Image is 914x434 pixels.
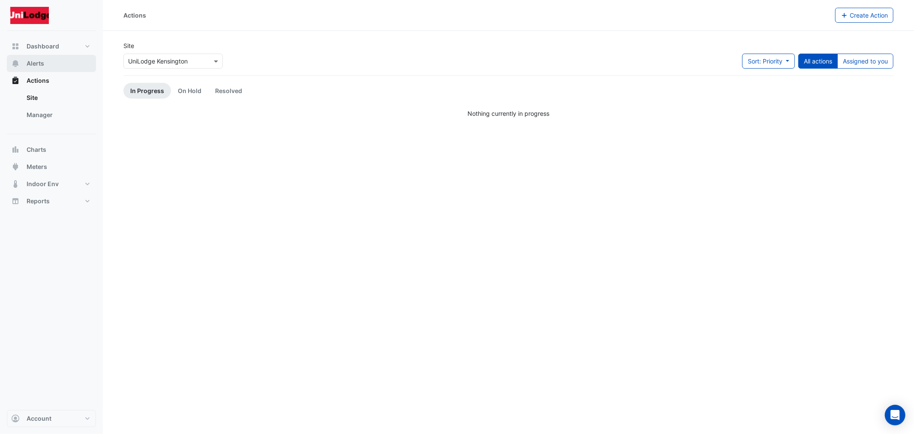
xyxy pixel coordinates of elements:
span: Charts [27,145,46,154]
span: Meters [27,163,47,171]
a: Resolved [208,83,249,99]
a: Manager [20,106,96,124]
button: Sort: Priority [742,54,795,69]
button: Meters [7,158,96,175]
span: Actions [27,76,49,85]
app-icon: Charts [11,145,20,154]
a: In Progress [123,83,171,99]
button: Alerts [7,55,96,72]
button: Create Action [835,8,894,23]
button: Reports [7,193,96,210]
div: Open Intercom Messenger [885,405,905,425]
span: Account [27,414,51,423]
button: Assigned to you [837,54,893,69]
app-icon: Meters [11,163,20,171]
app-icon: Dashboard [11,42,20,51]
button: Account [7,410,96,427]
app-icon: Indoor Env [11,180,20,188]
app-icon: Alerts [11,59,20,68]
button: Charts [7,141,96,158]
span: Indoor Env [27,180,59,188]
a: On Hold [171,83,208,99]
span: Dashboard [27,42,59,51]
img: Company Logo [10,7,49,24]
span: Create Action [850,12,888,19]
div: Nothing currently in progress [123,109,893,118]
div: Actions [7,89,96,127]
div: Actions [123,11,146,20]
span: Alerts [27,59,44,68]
button: Actions [7,72,96,89]
button: Dashboard [7,38,96,55]
app-icon: Reports [11,197,20,205]
app-icon: Actions [11,76,20,85]
button: Indoor Env [7,175,96,193]
a: Site [20,89,96,106]
span: Reports [27,197,50,205]
button: All actions [798,54,838,69]
label: Site [123,41,134,50]
span: Sort: Priority [748,57,782,65]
